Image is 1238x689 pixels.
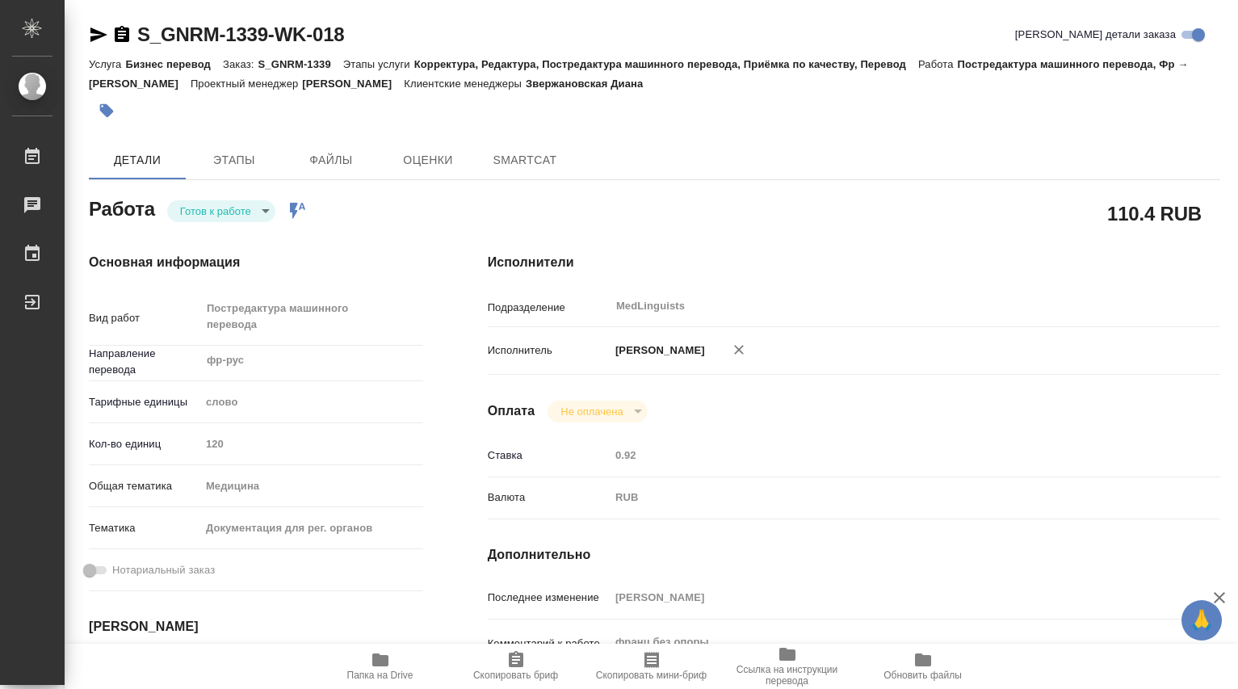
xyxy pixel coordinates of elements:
p: Клиентские менеджеры [404,78,526,90]
span: Скопировать бриф [473,670,558,681]
button: Скопировать ссылку для ЯМессенджера [89,25,108,44]
p: Бизнес перевод [125,58,223,70]
p: Исполнитель [488,342,610,359]
p: Комментарий к работе [488,636,610,652]
span: Оценки [389,150,467,170]
input: Пустое поле [610,586,1159,609]
p: Услуга [89,58,125,70]
button: Готов к работе [175,204,256,218]
span: Скопировать мини-бриф [596,670,707,681]
button: Удалить исполнителя [721,332,757,368]
button: Скопировать бриф [448,644,584,689]
span: 🙏 [1188,603,1215,637]
p: Звержановская Диана [526,78,655,90]
p: Корректура, Редактура, Постредактура машинного перевода, Приёмка по качеству, Перевод [414,58,918,70]
div: RUB [610,484,1159,511]
button: Не оплачена [556,405,627,418]
div: Готов к работе [167,200,275,222]
p: Этапы услуги [343,58,414,70]
button: Ссылка на инструкции перевода [720,644,855,689]
h4: Исполнители [488,253,1220,272]
span: Файлы [292,150,370,170]
p: Проектный менеджер [191,78,302,90]
button: Скопировать ссылку [112,25,132,44]
p: Заказ: [223,58,258,70]
button: Скопировать мини-бриф [584,644,720,689]
div: слово [200,389,423,416]
h4: [PERSON_NAME] [89,617,423,636]
span: Нотариальный заказ [112,562,215,578]
p: Тематика [89,520,200,536]
p: [PERSON_NAME] [302,78,404,90]
button: Обновить файлы [855,644,991,689]
p: Последнее изменение [488,590,610,606]
span: Этапы [195,150,273,170]
p: S_GNRM-1339 [258,58,342,70]
span: Обновить файлы [883,670,962,681]
button: Добавить тэг [89,93,124,128]
p: Тарифные единицы [89,394,200,410]
a: S_GNRM-1339-WK-018 [137,23,344,45]
span: Папка на Drive [347,670,413,681]
h4: Основная информация [89,253,423,272]
p: Валюта [488,489,610,506]
h4: Оплата [488,401,535,421]
p: Кол-во единиц [89,436,200,452]
button: 🙏 [1181,600,1222,641]
h2: 110.4 RUB [1107,200,1202,227]
h2: Работа [89,193,155,222]
span: SmartCat [486,150,564,170]
input: Пустое поле [610,443,1159,467]
p: Ставка [488,447,610,464]
p: Общая тематика [89,478,200,494]
button: Папка на Drive [313,644,448,689]
div: Документация для рег. органов [200,515,423,542]
span: [PERSON_NAME] детали заказа [1015,27,1176,43]
p: Направление перевода [89,346,200,378]
div: Медицина [200,473,423,500]
p: Подразделение [488,300,610,316]
p: Вид работ [89,310,200,326]
textarea: франц без опоры [610,628,1159,656]
input: Пустое поле [200,432,423,456]
span: Ссылка на инструкции перевода [729,664,846,687]
h4: Дополнительно [488,545,1220,565]
span: Детали [99,150,176,170]
div: Готов к работе [548,401,647,422]
p: [PERSON_NAME] [610,342,705,359]
p: Работа [918,58,958,70]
